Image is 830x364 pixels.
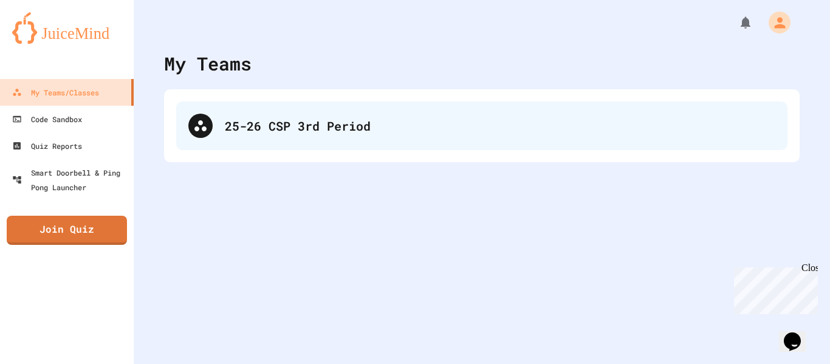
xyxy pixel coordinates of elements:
[225,117,775,135] div: 25-26 CSP 3rd Period
[779,315,818,352] iframe: chat widget
[12,12,122,44] img: logo-orange.svg
[12,112,82,126] div: Code Sandbox
[5,5,84,77] div: Chat with us now!Close
[756,9,794,36] div: My Account
[12,85,99,100] div: My Teams/Classes
[7,216,127,245] a: Join Quiz
[12,139,82,153] div: Quiz Reports
[729,263,818,314] iframe: chat widget
[716,12,756,33] div: My Notifications
[12,165,129,194] div: Smart Doorbell & Ping Pong Launcher
[176,101,787,150] div: 25-26 CSP 3rd Period
[164,50,252,77] div: My Teams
